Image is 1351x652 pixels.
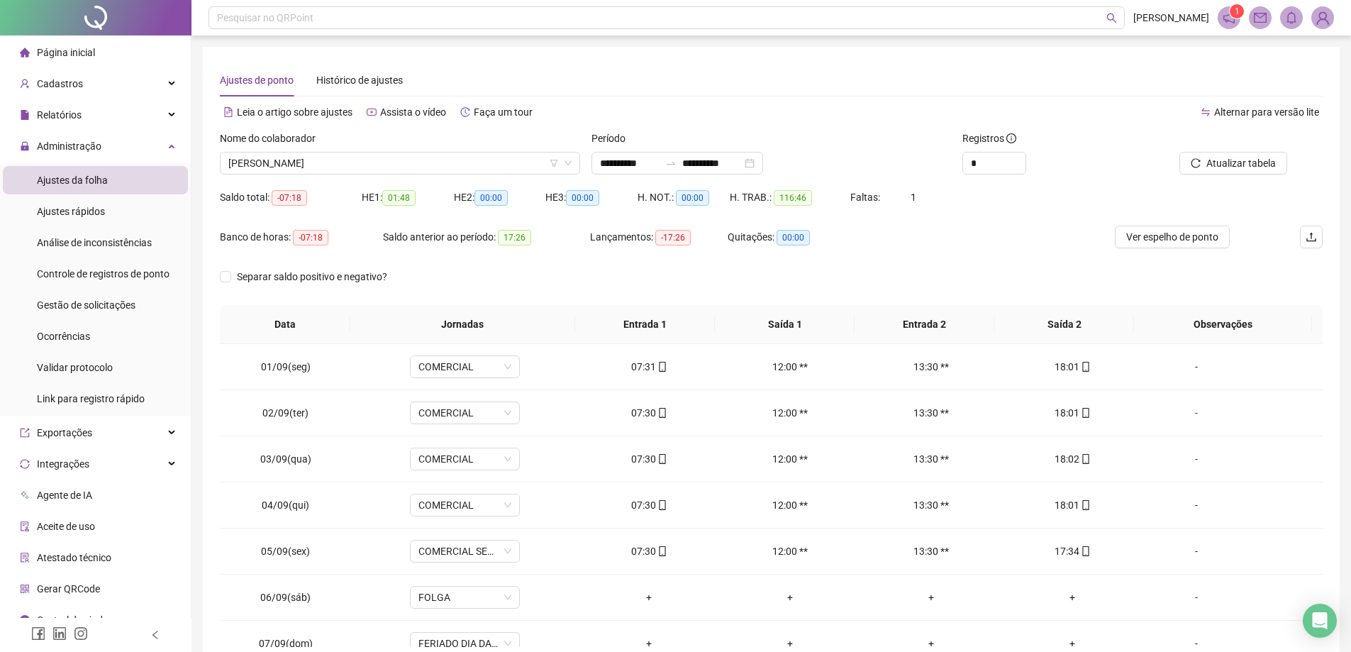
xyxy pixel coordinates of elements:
span: file [20,110,30,120]
span: Registros [962,131,1016,146]
span: COMERCIAL SEXTA FEIRA [418,541,511,562]
span: 17:26 [498,230,531,245]
span: mail [1254,11,1267,24]
span: Ocorrências [37,331,90,342]
span: info-circle [1006,133,1016,143]
span: instagram [74,626,88,641]
th: Data [220,305,350,344]
span: Assista o vídeo [380,106,446,118]
label: Nome do colaborador [220,131,325,146]
span: mobile [1079,454,1091,464]
span: -17:26 [655,230,691,245]
span: Alternar para versão lite [1214,106,1319,118]
div: + [590,590,708,605]
span: 05/09(sex) [261,546,310,557]
span: COMERCIAL [418,402,511,424]
button: Ver espelho de ponto [1115,226,1230,248]
span: Atestado técnico [37,552,111,563]
div: Lançamentos: [590,229,728,245]
span: FOLGA [418,587,511,608]
img: 80778 [1312,7,1333,28]
div: H. TRAB.: [730,189,850,206]
div: 07:31 [590,359,708,375]
span: bell [1285,11,1298,24]
div: + [731,590,850,605]
span: Controle de registros de ponto [37,268,169,280]
span: Atualizar tabela [1206,155,1276,171]
span: to [665,158,677,169]
div: - [1155,543,1238,559]
span: left [150,630,160,640]
span: Agente de IA [37,490,92,501]
div: + [1013,590,1132,605]
span: export [20,428,30,438]
div: + [872,590,991,605]
span: solution [20,553,30,563]
div: 07:30 [590,451,708,467]
span: -07:18 [272,190,307,206]
span: 1 [911,192,916,203]
div: - [1155,497,1238,513]
span: mobile [1079,500,1091,510]
div: HE 3: [545,189,638,206]
div: Saldo total: [220,189,362,206]
span: upload [1306,231,1317,243]
span: 116:46 [774,190,812,206]
div: - [1155,451,1238,467]
span: Aceite de uso [37,521,95,532]
span: Integrações [37,458,89,470]
span: Ver espelho de ponto [1126,229,1218,245]
span: down [564,159,572,167]
div: Banco de horas: [220,229,383,245]
span: COMERCIAL [418,448,511,470]
span: COMERCIAL [418,356,511,377]
div: + [731,636,850,651]
span: Leia o artigo sobre ajustes [237,106,352,118]
div: - [1155,359,1238,375]
span: Validar protocolo [37,362,113,373]
div: - [1155,590,1238,605]
span: mobile [656,546,667,556]
span: mobile [656,362,667,372]
span: [PERSON_NAME] [1133,10,1209,26]
span: swap [1201,107,1211,117]
span: 04/09(qui) [262,499,309,511]
span: Faltas: [850,192,882,203]
div: Saldo anterior ao período: [383,229,590,245]
span: mobile [656,500,667,510]
span: Ajustes rápidos [37,206,105,217]
span: mobile [656,408,667,418]
span: qrcode [20,584,30,594]
div: HE 2: [454,189,546,206]
span: Análise de inconsistências [37,237,152,248]
div: 17:34 [1013,543,1132,559]
span: 00:00 [474,190,508,206]
span: Faça um tour [474,106,533,118]
div: + [872,636,991,651]
span: 01:48 [382,190,416,206]
span: Observações [1145,316,1301,332]
span: swap-right [665,158,677,169]
span: Ajustes da folha [37,175,108,186]
span: sync [20,459,30,469]
div: Open Intercom Messenger [1303,604,1337,638]
span: mobile [656,454,667,464]
span: linkedin [52,626,67,641]
span: 02/09(ter) [262,407,308,419]
th: Entrada 1 [575,305,715,344]
span: info-circle [20,615,30,625]
div: 07:30 [590,543,708,559]
div: + [590,636,708,651]
th: Entrada 2 [855,305,994,344]
span: COMERCIAL [418,494,511,516]
span: youtube [367,107,377,117]
span: Cadastros [37,78,83,89]
span: user-add [20,79,30,89]
span: history [460,107,470,117]
div: + [1013,636,1132,651]
span: 00:00 [566,190,599,206]
span: mobile [1079,408,1091,418]
div: 07:30 [590,405,708,421]
button: Atualizar tabela [1179,152,1287,175]
div: 07:30 [590,497,708,513]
